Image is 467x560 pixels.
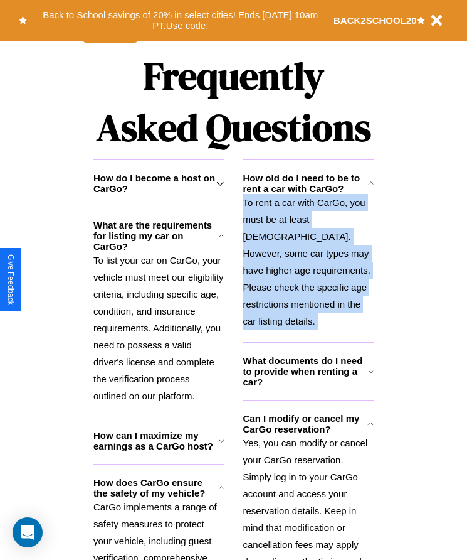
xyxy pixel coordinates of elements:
[333,15,417,26] b: BACK2SCHOOL20
[13,517,43,547] div: Open Intercom Messenger
[6,254,15,305] div: Give Feedback
[93,252,224,404] p: To list your car on CarGo, your vehicle must meet our eligibility criteria, including specific ag...
[243,194,374,330] p: To rent a car with CarGo, you must be at least [DEMOGRAPHIC_DATA]. However, some car types may ha...
[93,173,216,194] h3: How do I become a host on CarGo?
[93,220,219,252] h3: What are the requirements for listing my car on CarGo?
[93,430,219,451] h3: How can I maximize my earnings as a CarGo host?
[243,173,368,194] h3: How old do I need to be to rent a car with CarGo?
[93,44,374,159] h1: Frequently Asked Questions
[243,355,369,387] h3: What documents do I need to provide when renting a car?
[27,6,333,35] button: Back to School savings of 20% in select cities! Ends [DATE] 10am PT.Use code:
[243,413,368,434] h3: Can I modify or cancel my CarGo reservation?
[93,477,219,498] h3: How does CarGo ensure the safety of my vehicle?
